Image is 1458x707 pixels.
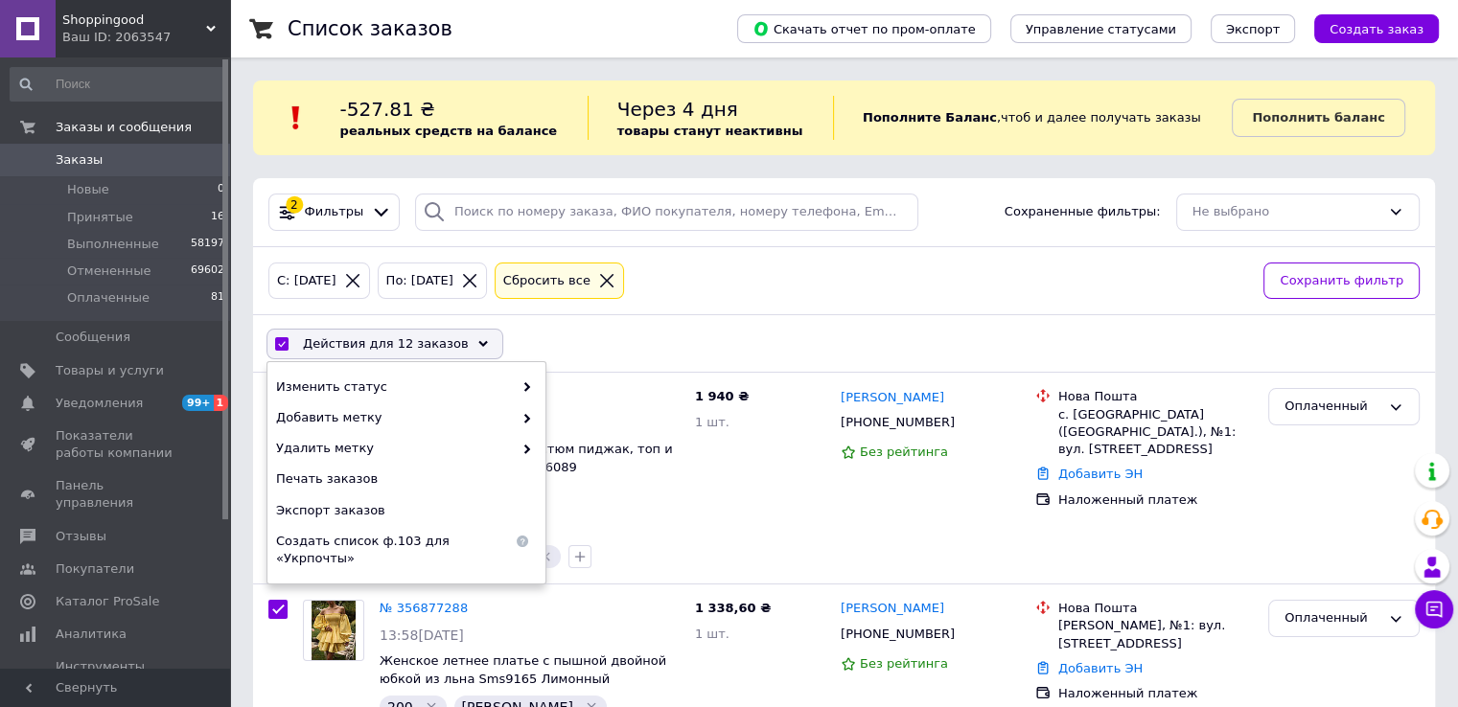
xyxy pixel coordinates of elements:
[56,362,164,379] span: Товары и услуги
[1295,21,1439,35] a: Создать заказ
[1058,661,1143,675] a: Добавить ЭН
[695,415,729,429] span: 1 шт.
[1058,467,1143,481] a: Добавить ЭН
[56,329,130,346] span: Сообщения
[10,67,226,102] input: Поиск
[273,271,340,291] div: С: [DATE]
[56,626,127,643] span: Аналитика
[1280,271,1403,291] span: Сохранить фильтр
[67,289,150,307] span: Оплаченные
[737,14,991,43] button: Скачать отчет по пром-оплате
[1026,22,1176,36] span: Управление статусами
[695,389,749,403] span: 1 940 ₴
[56,151,103,169] span: Заказы
[56,427,177,462] span: Показатели работы компании
[312,601,357,660] img: Фото товару
[1330,22,1423,36] span: Создать заказ
[67,262,150,280] span: Отмененные
[841,415,955,429] span: [PHONE_NUMBER]
[56,560,134,578] span: Покупатели
[211,289,224,307] span: 81
[1252,110,1384,125] b: Пополнить баланс
[863,110,997,125] b: Пополните Баланс
[841,389,944,407] a: [PERSON_NAME]
[56,593,159,610] span: Каталог ProSale
[56,528,106,545] span: Отзывы
[276,502,532,519] span: Экспорт заказов
[1415,590,1453,628] button: Чат с покупателем
[276,470,532,488] span: Печать заказов
[380,627,464,643] span: 13:58[DATE]
[695,601,771,615] span: 1 338,60 ₴
[67,236,159,253] span: Выполненные
[62,11,206,29] span: Shoppingood
[282,103,311,132] img: :exclamation:
[1010,14,1192,43] button: Управление статусами
[211,209,224,226] span: 16
[1058,600,1253,617] div: Нова Пошта
[56,477,177,512] span: Панель управления
[1232,99,1404,137] a: Пополнить баланс
[382,271,457,291] div: По: [DATE]
[218,181,224,198] span: 0
[1226,22,1280,36] span: Экспорт
[617,98,738,121] span: Через 4 дня
[67,181,109,198] span: Новые
[841,600,944,618] a: [PERSON_NAME]
[276,440,513,457] span: Удалить метку
[1314,14,1439,43] button: Создать заказ
[56,395,143,412] span: Уведомления
[499,271,594,291] div: Сбросить все
[695,627,729,641] span: 1 шт.
[860,445,948,459] span: Без рейтинга
[1058,388,1253,405] div: Нова Пошта
[860,656,948,671] span: Без рейтинга
[303,600,364,661] a: Фото товару
[1192,202,1380,222] div: Не выбрано
[415,194,918,231] input: Поиск по номеру заказа, ФИО покупателя, номеру телефона, Email, номеру накладной
[1263,262,1420,300] button: Сохранить фильтр
[67,209,133,226] span: Принятые
[1058,685,1253,702] div: Наложенный платеж
[288,17,452,40] h1: Список заказов
[1284,608,1380,628] div: Оплаченный
[380,601,468,615] a: № 356877288
[1058,406,1253,459] div: с. [GEOGRAPHIC_DATA] ([GEOGRAPHIC_DATA].), №1: вул. [STREET_ADDRESS]
[191,236,224,253] span: 58197
[276,533,513,567] span: Создать список ф.103 для «Укрпочты»
[1211,14,1295,43] button: Экспорт
[214,395,229,411] span: 1
[833,96,1232,140] div: , чтоб и далее получать заказы
[841,627,955,641] span: [PHONE_NUMBER]
[380,653,666,686] a: Женское летнее платье с пышной двойной юбкой из льна Sms9165 Лимонный
[286,196,303,214] div: 2
[56,658,177,693] span: Инструменты вебмастера и SEO
[305,203,364,221] span: Фильтры
[1058,491,1253,509] div: Наложенный платеж
[62,29,230,46] div: Ваш ID: 2063547
[617,124,803,138] b: товары станут неактивны
[752,20,976,37] span: Скачать отчет по пром-оплате
[276,409,513,426] span: Добавить метку
[191,262,224,280] span: 69602
[56,119,192,136] span: Заказы и сообщения
[182,395,214,411] span: 99+
[1058,617,1253,651] div: [PERSON_NAME], №1: вул. [STREET_ADDRESS]
[303,335,469,353] span: Действия для 12 заказов
[1284,397,1380,417] div: Оплаченный
[276,378,513,396] span: Изменить статус
[340,98,435,121] span: -527.81 ₴
[340,124,558,138] b: реальных средств на балансе
[1005,203,1161,221] span: Сохраненные фильтры:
